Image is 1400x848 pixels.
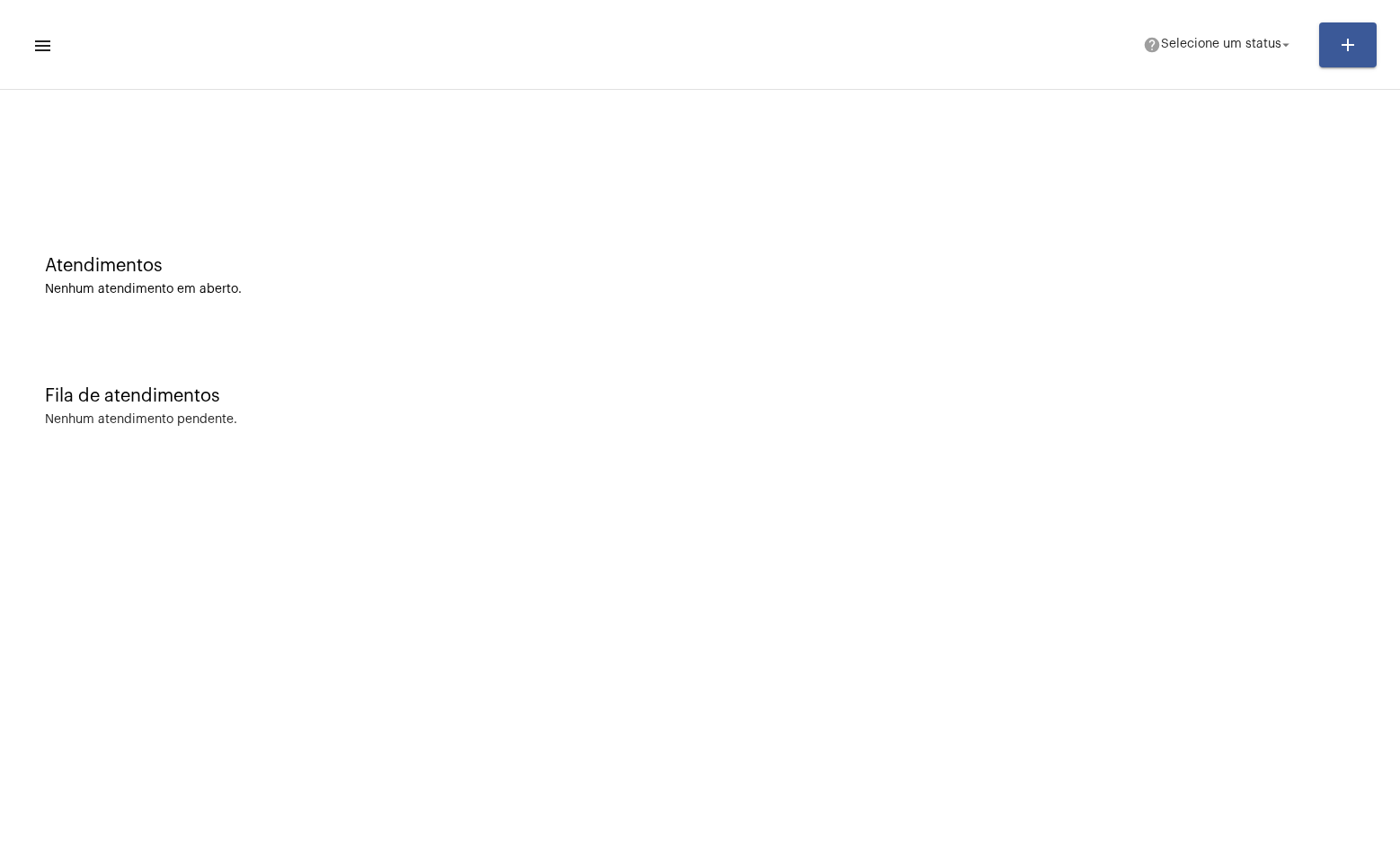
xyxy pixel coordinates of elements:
button: Selecione um status [1132,27,1305,63]
mat-icon: add [1337,34,1359,56]
div: Nenhum atendimento pendente. [45,413,237,427]
div: Fila de atendimentos [45,386,1355,406]
div: Atendimentos [45,256,1355,276]
mat-icon: help [1143,36,1161,54]
span: Selecione um status [1161,39,1281,51]
mat-icon: arrow_drop_down [1278,37,1294,53]
mat-icon: sidenav icon [32,35,50,57]
div: Nenhum atendimento em aberto. [45,283,1355,296]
